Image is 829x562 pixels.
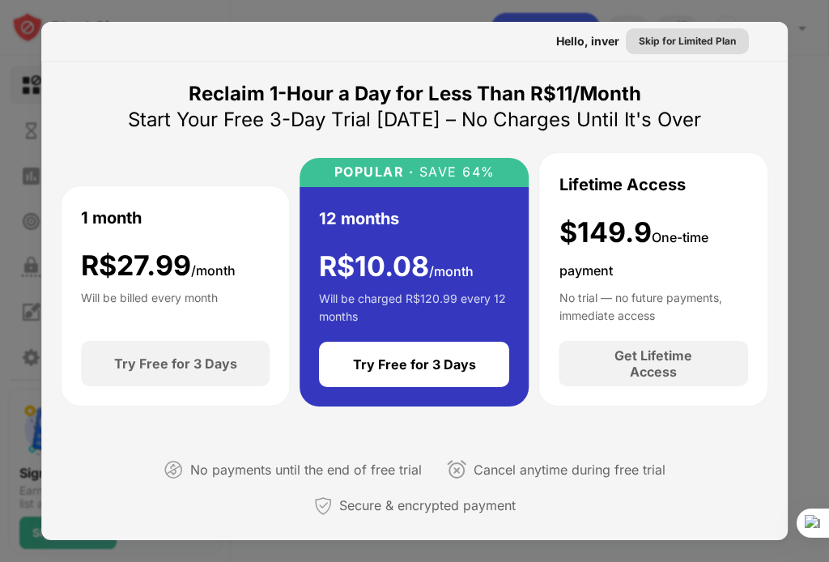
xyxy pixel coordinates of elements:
[556,35,619,48] div: Hello, inver
[334,164,414,180] div: POPULAR ·
[189,81,641,107] div: Reclaim 1-Hour a Day for Less Than R$11/Month
[313,496,333,516] img: secured-payment
[559,229,708,279] span: One-time payment
[639,33,736,49] div: Skip for Limited Plan
[128,107,701,133] div: Start Your Free 3-Day Trial [DATE] – No Charges Until It's Over
[559,172,686,197] div: Lifetime Access
[81,206,142,230] div: 1 month
[319,290,509,322] div: Will be charged R$120.99 every 12 months
[592,347,716,380] div: Get Lifetime Access
[81,289,218,321] div: Will be billed every month
[81,249,236,283] div: R$ 27.99
[319,250,474,283] div: R$ 10.08
[559,289,748,321] div: No trial — no future payments, immediate access
[559,216,748,283] div: $149.9
[191,262,236,279] span: /month
[448,460,467,479] img: cancel-anytime
[319,206,399,231] div: 12 months
[429,263,474,279] span: /month
[164,460,184,479] img: not-paying
[339,494,516,517] div: Secure & encrypted payment
[190,458,422,482] div: No payments until the end of free trial
[114,356,237,372] div: Try Free for 3 Days
[414,164,495,180] div: SAVE 64%
[474,458,665,482] div: Cancel anytime during free trial
[353,356,476,373] div: Try Free for 3 Days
